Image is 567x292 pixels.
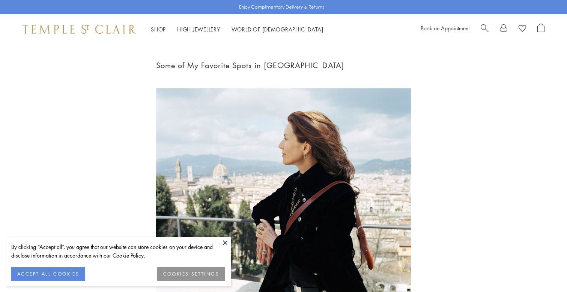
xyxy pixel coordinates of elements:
[232,25,323,33] a: World of [DEMOGRAPHIC_DATA]World of [DEMOGRAPHIC_DATA]
[421,24,469,32] a: Book an Appointment
[11,267,85,281] button: ACCEPT ALL COOKIES
[519,24,526,35] a: View Wishlist
[177,25,220,33] a: High JewelleryHigh Jewellery
[151,25,166,33] a: ShopShop
[156,59,411,72] h1: Some of My Favorite Spots in [GEOGRAPHIC_DATA]
[239,3,324,11] p: Enjoy Complimentary Delivery & Returns
[151,25,323,34] nav: Main navigation
[481,24,489,35] a: Search
[157,267,225,281] button: COOKIES SETTINGS
[23,25,136,34] img: Temple St. Clair
[537,24,544,35] a: Open Shopping Bag
[11,243,225,260] div: By clicking “Accept all”, you agree that our website can store cookies on your device and disclos...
